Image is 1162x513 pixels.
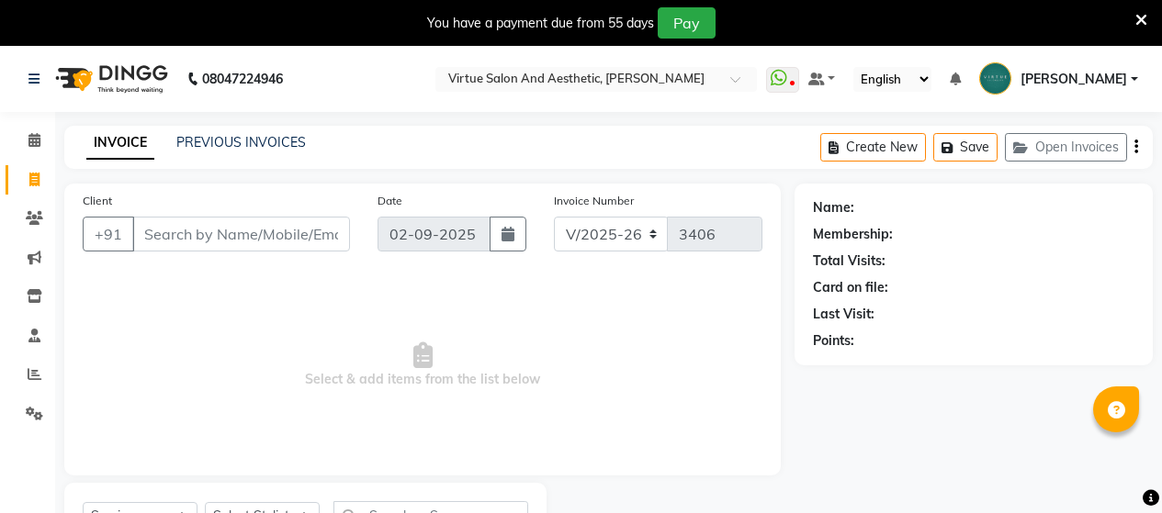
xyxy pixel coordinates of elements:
[979,62,1011,95] img: Bharath
[813,198,854,217] div: Name:
[554,193,634,209] label: Invoice Number
[813,251,886,271] div: Total Visits:
[813,305,874,324] div: Last Visit:
[820,133,926,162] button: Create New
[83,273,762,457] span: Select & add items from the list below
[176,134,306,151] a: PREVIOUS INVOICES
[427,14,654,33] div: You have a payment due from 55 days
[132,217,350,251] input: Search by Name/Mobile/Email/Code
[378,193,402,209] label: Date
[86,127,154,160] a: INVOICE
[202,53,283,105] b: 08047224946
[47,53,173,105] img: logo
[658,7,716,39] button: Pay
[1085,440,1144,495] iframe: chat widget
[83,217,134,251] button: +91
[1005,133,1127,162] button: Open Invoices
[813,225,893,244] div: Membership:
[83,193,112,209] label: Client
[813,278,888,297] div: Card on file:
[813,331,854,351] div: Points:
[933,133,998,162] button: Save
[1021,70,1127,89] span: [PERSON_NAME]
